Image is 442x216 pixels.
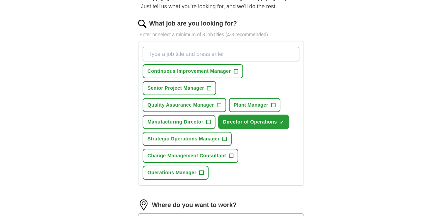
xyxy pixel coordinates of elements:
[143,166,209,180] button: Operations Manager
[147,169,196,176] span: Operations Manager
[138,20,146,28] img: search.png
[143,81,216,95] button: Senior Project Manager
[147,135,220,143] span: Strategic Operations Manager
[234,101,268,109] span: Plant Manager
[138,31,304,38] p: Enter or select a minimum of 3 job titles (4-8 recommended)
[280,120,284,125] span: ✓
[218,115,289,129] button: Director of Operations✓
[143,47,299,61] input: Type a job title and press enter
[147,68,231,75] span: Continuous Improvement Manager
[147,101,214,109] span: Quality Assurance Manager
[143,64,243,78] button: Continuous Improvement Manager
[147,85,204,92] span: Senior Project Manager
[229,98,280,112] button: Plant Manager
[143,115,215,129] button: Manufacturing Director
[138,199,149,210] img: location.png
[149,19,237,28] label: What job are you looking for?
[143,132,232,146] button: Strategic Operations Manager
[147,118,203,126] span: Manufacturing Director
[147,152,226,159] span: Change Management Consultant
[143,149,238,163] button: Change Management Consultant
[143,98,226,112] button: Quality Assurance Manager
[152,200,237,210] label: Where do you want to work?
[223,118,277,126] span: Director of Operations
